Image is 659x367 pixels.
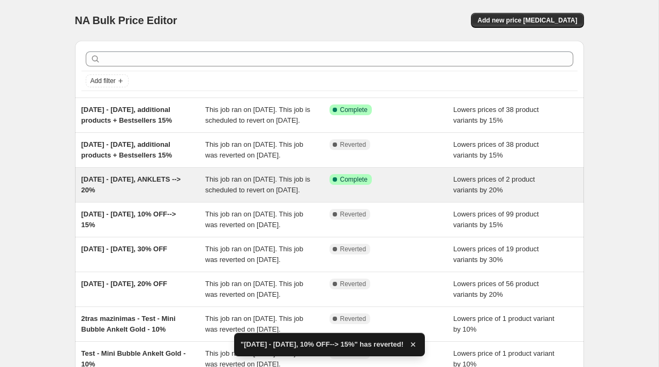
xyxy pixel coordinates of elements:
span: This job ran on [DATE]. This job was reverted on [DATE]. [205,314,303,333]
span: Complete [340,175,368,184]
span: [DATE] - [DATE], 10% OFF--> 15% [81,210,176,229]
span: This job ran on [DATE]. This job was reverted on [DATE]. [205,245,303,264]
button: Add filter [86,74,129,87]
span: Reverted [340,210,366,219]
span: Lowers prices of 19 product variants by 30% [453,245,539,264]
span: Lowers price of 1 product variant by 10% [453,314,555,333]
span: Lowers prices of 2 product variants by 20% [453,175,535,194]
span: Lowers prices of 38 product variants by 15% [453,106,539,124]
span: Add filter [91,77,116,85]
span: [DATE] - [DATE], ANKLETS --> 20% [81,175,181,194]
span: Reverted [340,280,366,288]
span: "[DATE] - [DATE], 10% OFF--> 15%" has reverted! [241,339,403,350]
span: Complete [340,106,368,114]
span: Add new price [MEDICAL_DATA] [477,16,577,25]
span: Reverted [340,314,366,323]
span: This job ran on [DATE]. This job was reverted on [DATE]. [205,210,303,229]
button: Add new price [MEDICAL_DATA] [471,13,583,28]
span: This job ran on [DATE]. This job is scheduled to revert on [DATE]. [205,175,310,194]
span: Reverted [340,140,366,149]
span: Lowers prices of 56 product variants by 20% [453,280,539,298]
span: Lowers prices of 99 product variants by 15% [453,210,539,229]
span: [DATE] - [DATE], additional products + Bestsellers 15% [81,140,172,159]
span: This job ran on [DATE]. This job was reverted on [DATE]. [205,140,303,159]
span: NA Bulk Price Editor [75,14,177,26]
span: Lowers prices of 38 product variants by 15% [453,140,539,159]
span: [DATE] - [DATE], 20% OFF [81,280,168,288]
span: This job ran on [DATE]. This job is scheduled to revert on [DATE]. [205,106,310,124]
span: [DATE] - [DATE], additional products + Bestsellers 15% [81,106,172,124]
span: 2tras mazinimas - Test - Mini Bubble Ankelt Gold - 10% [81,314,176,333]
span: Reverted [340,245,366,253]
span: This job ran on [DATE]. This job was reverted on [DATE]. [205,280,303,298]
span: [DATE] - [DATE], 30% OFF [81,245,168,253]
